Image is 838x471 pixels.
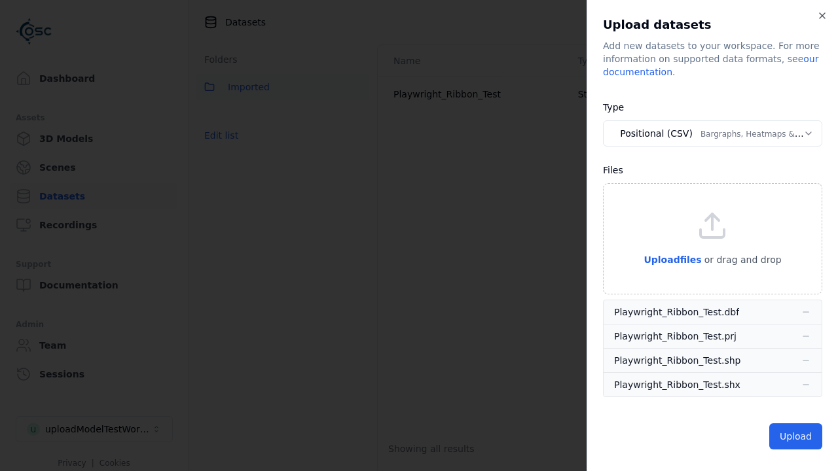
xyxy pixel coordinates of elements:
div: Playwright_Ribbon_Test.prj [614,330,737,343]
h2: Upload datasets [603,16,822,34]
div: Playwright_Ribbon_Test.shp [614,354,740,367]
span: Upload files [644,254,701,265]
button: Upload [769,423,822,449]
div: Playwright_Ribbon_Test.dbf [614,305,739,319]
div: Playwright_Ribbon_Test.shx [614,378,740,391]
label: Type [603,102,624,113]
p: or drag and drop [702,252,782,268]
label: Files [603,165,623,175]
div: Add new datasets to your workspace. For more information on supported data formats, see . [603,39,822,78]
